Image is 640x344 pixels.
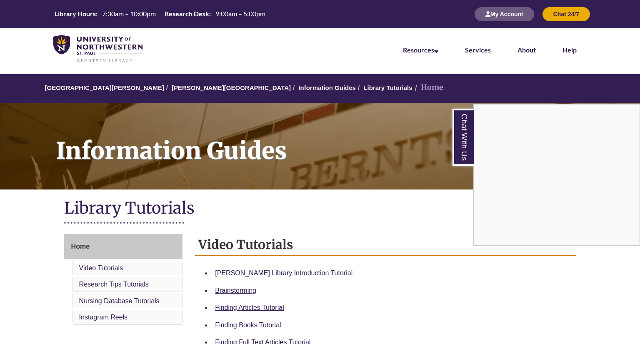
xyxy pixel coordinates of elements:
a: Help [562,46,577,54]
iframe: Chat Widget [474,105,640,245]
a: Resources [403,46,438,54]
div: Chat With Us [473,104,640,246]
a: Chat With Us [452,109,474,166]
img: UNWSP Library Logo [53,35,142,63]
a: Services [465,46,491,54]
a: About [517,46,536,54]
